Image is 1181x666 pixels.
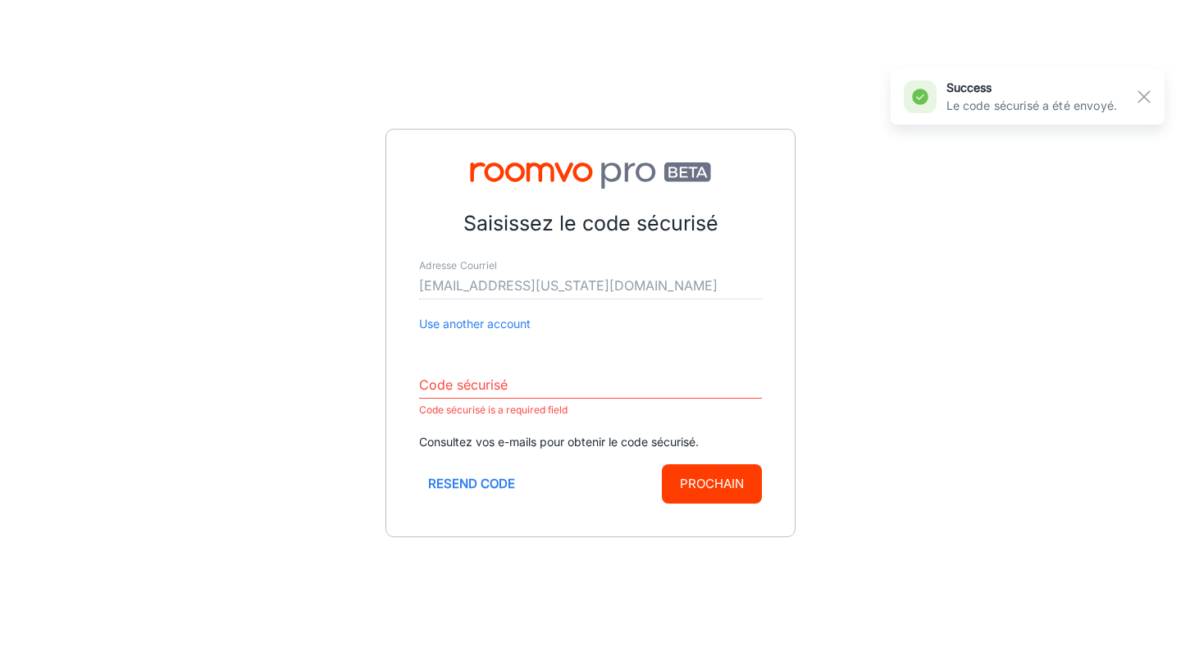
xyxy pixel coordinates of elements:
button: Prochain [662,464,762,504]
p: Code sécurisé is a required field [419,400,762,420]
button: Use another account [419,315,531,333]
input: Enter secure code [419,372,762,399]
h6: success [946,79,1118,97]
p: Le code sécurisé a été envoyé. [946,97,1118,115]
label: Adresse Courriel [419,258,497,272]
input: myname@example.com [419,273,762,299]
img: Roomvo PRO Beta [419,162,762,189]
p: Saisissez le code sécurisé [419,208,762,239]
button: Resend code [419,464,524,504]
p: Consultez vos e-mails pour obtenir le code sécurisé. [419,433,762,451]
